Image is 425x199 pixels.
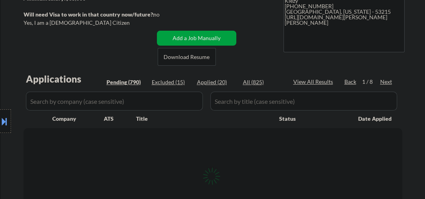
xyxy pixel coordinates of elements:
strong: Will need Visa to work in that country now/future?: [24,11,155,18]
input: Search by title (case sensitive) [210,92,397,111]
div: Date Applied [358,115,393,123]
div: Applied (20) [197,78,236,86]
div: Next [380,78,393,86]
div: Excluded (15) [152,78,191,86]
div: Yes, I am a [DEMOGRAPHIC_DATA] Citizen [24,19,156,27]
div: Back [344,78,357,86]
div: View All Results [293,78,335,86]
div: Title [136,115,272,123]
div: 1 / 8 [362,78,380,86]
button: Download Resume [158,48,216,66]
div: Status [279,111,347,125]
div: no [153,11,176,18]
div: All (825) [243,78,282,86]
button: Add a Job Manually [157,31,236,46]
